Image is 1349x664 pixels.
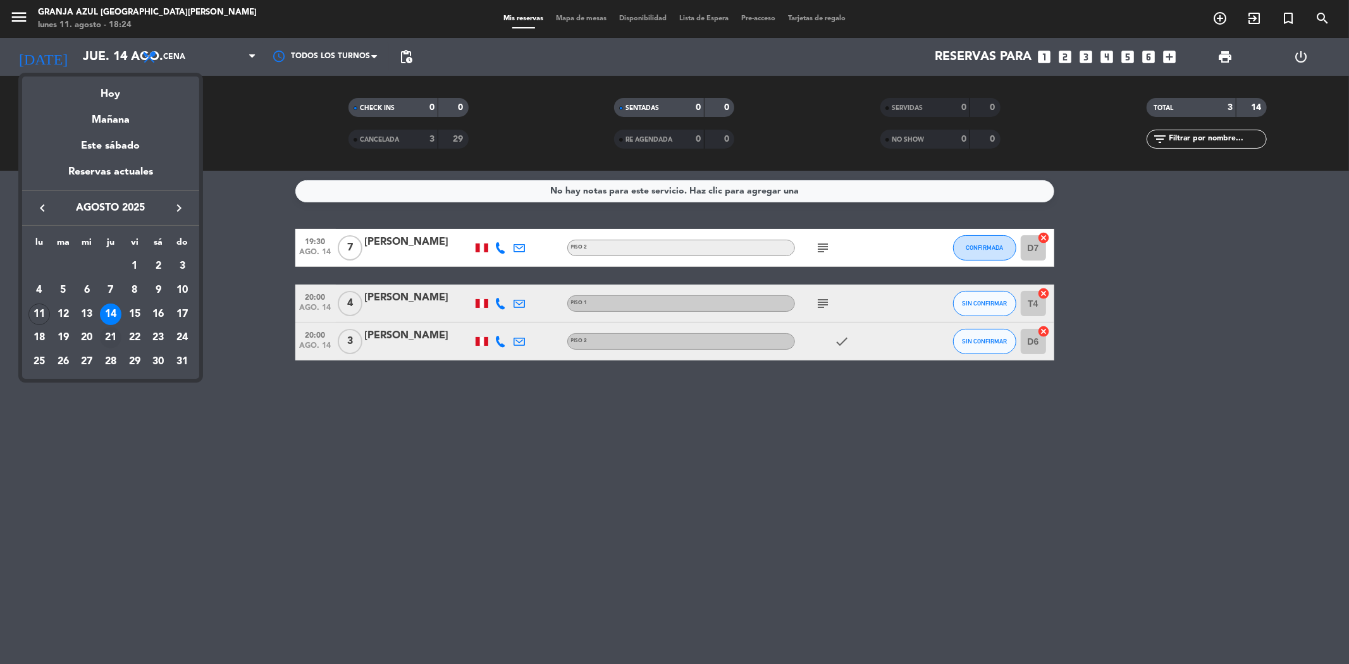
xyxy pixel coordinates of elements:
[100,280,121,301] div: 7
[99,302,123,326] td: 14 de agosto de 2025
[51,302,75,326] td: 12 de agosto de 2025
[22,128,199,164] div: Este sábado
[75,302,99,326] td: 13 de agosto de 2025
[171,304,193,325] div: 17
[124,327,145,348] div: 22
[170,278,194,302] td: 10 de agosto de 2025
[123,350,147,374] td: 29 de agosto de 2025
[51,235,75,255] th: martes
[124,280,145,301] div: 8
[171,255,193,277] div: 3
[76,351,97,372] div: 27
[170,235,194,255] th: domingo
[123,255,147,279] td: 1 de agosto de 2025
[124,255,145,277] div: 1
[51,326,75,350] td: 19 de agosto de 2025
[123,278,147,302] td: 8 de agosto de 2025
[76,304,97,325] div: 13
[28,327,50,348] div: 18
[76,327,97,348] div: 20
[147,326,171,350] td: 23 de agosto de 2025
[28,351,50,372] div: 25
[123,235,147,255] th: viernes
[75,350,99,374] td: 27 de agosto de 2025
[28,280,50,301] div: 4
[22,164,199,190] div: Reservas actuales
[147,327,169,348] div: 23
[170,350,194,374] td: 31 de agosto de 2025
[147,351,169,372] div: 30
[170,302,194,326] td: 17 de agosto de 2025
[170,326,194,350] td: 24 de agosto de 2025
[100,304,121,325] div: 14
[31,200,54,216] button: keyboard_arrow_left
[22,77,199,102] div: Hoy
[22,102,199,128] div: Mañana
[171,200,187,216] i: keyboard_arrow_right
[147,302,171,326] td: 16 de agosto de 2025
[52,280,74,301] div: 5
[27,278,51,302] td: 4 de agosto de 2025
[168,200,190,216] button: keyboard_arrow_right
[75,235,99,255] th: miércoles
[27,302,51,326] td: 11 de agosto de 2025
[147,255,171,279] td: 2 de agosto de 2025
[52,327,74,348] div: 19
[51,278,75,302] td: 5 de agosto de 2025
[147,304,169,325] div: 16
[124,304,145,325] div: 15
[100,327,121,348] div: 21
[52,351,74,372] div: 26
[170,255,194,279] td: 3 de agosto de 2025
[76,280,97,301] div: 6
[147,255,169,277] div: 2
[171,280,193,301] div: 10
[51,350,75,374] td: 26 de agosto de 2025
[147,235,171,255] th: sábado
[124,351,145,372] div: 29
[75,326,99,350] td: 20 de agosto de 2025
[123,302,147,326] td: 15 de agosto de 2025
[171,351,193,372] div: 31
[99,326,123,350] td: 21 de agosto de 2025
[147,350,171,374] td: 30 de agosto de 2025
[52,304,74,325] div: 12
[147,278,171,302] td: 9 de agosto de 2025
[28,304,50,325] div: 11
[99,350,123,374] td: 28 de agosto de 2025
[35,200,50,216] i: keyboard_arrow_left
[27,235,51,255] th: lunes
[54,200,168,216] span: agosto 2025
[27,255,123,279] td: AGO.
[27,350,51,374] td: 25 de agosto de 2025
[171,327,193,348] div: 24
[99,278,123,302] td: 7 de agosto de 2025
[100,351,121,372] div: 28
[99,235,123,255] th: jueves
[27,326,51,350] td: 18 de agosto de 2025
[75,278,99,302] td: 6 de agosto de 2025
[147,280,169,301] div: 9
[123,326,147,350] td: 22 de agosto de 2025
